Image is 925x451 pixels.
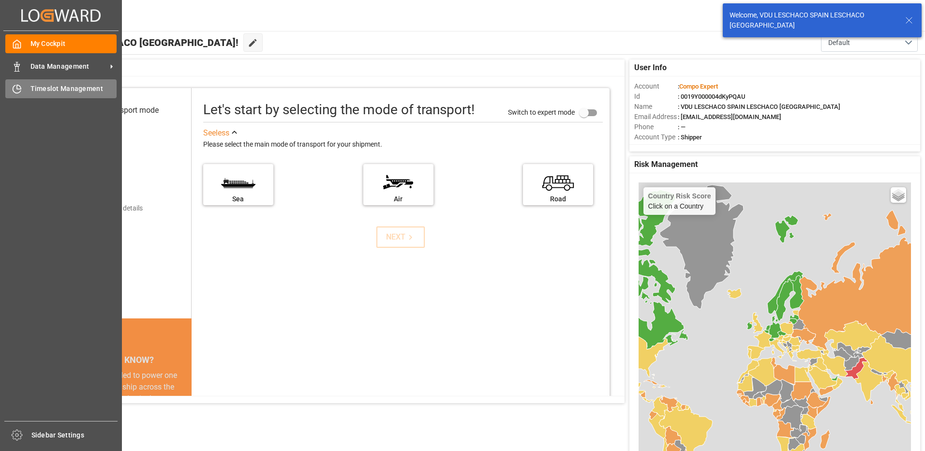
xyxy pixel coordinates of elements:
[678,134,702,141] span: : Shipper
[203,100,475,120] div: Let's start by selecting the mode of transport!
[82,203,143,213] div: Add shipping details
[634,112,678,122] span: Email Address
[678,123,686,131] span: : —
[30,61,107,72] span: Data Management
[508,108,575,116] span: Switch to expert mode
[40,33,239,52] span: Hello VDU LESCHACO [GEOGRAPHIC_DATA]!
[678,93,746,100] span: : 0019Y000004dKyPQAU
[31,430,118,440] span: Sidebar Settings
[634,122,678,132] span: Phone
[368,194,429,204] div: Air
[678,103,840,110] span: : VDU LESCHACO SPAIN LESCHACO [GEOGRAPHIC_DATA]
[730,10,896,30] div: Welcome, VDU LESCHACO SPAIN LESCHACO [GEOGRAPHIC_DATA]
[30,84,117,94] span: Timeslot Management
[634,132,678,142] span: Account Type
[678,113,781,120] span: : [EMAIL_ADDRESS][DOMAIN_NAME]
[634,102,678,112] span: Name
[5,34,117,53] a: My Cockpit
[30,39,117,49] span: My Cockpit
[634,81,678,91] span: Account
[634,159,698,170] span: Risk Management
[528,194,588,204] div: Road
[679,83,718,90] span: Compo Expert
[828,38,850,48] span: Default
[821,33,918,52] button: open menu
[648,192,711,200] h4: Country Risk Score
[203,139,603,150] div: Please select the main mode of transport for your shipment.
[376,226,425,248] button: NEXT
[208,194,269,204] div: Sea
[634,62,667,74] span: User Info
[386,231,416,243] div: NEXT
[178,370,192,451] button: next slide / item
[891,187,906,203] a: Layers
[648,192,711,210] div: Click on a Country
[203,127,229,139] div: See less
[5,79,117,98] a: Timeslot Management
[634,91,678,102] span: Id
[678,83,718,90] span: :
